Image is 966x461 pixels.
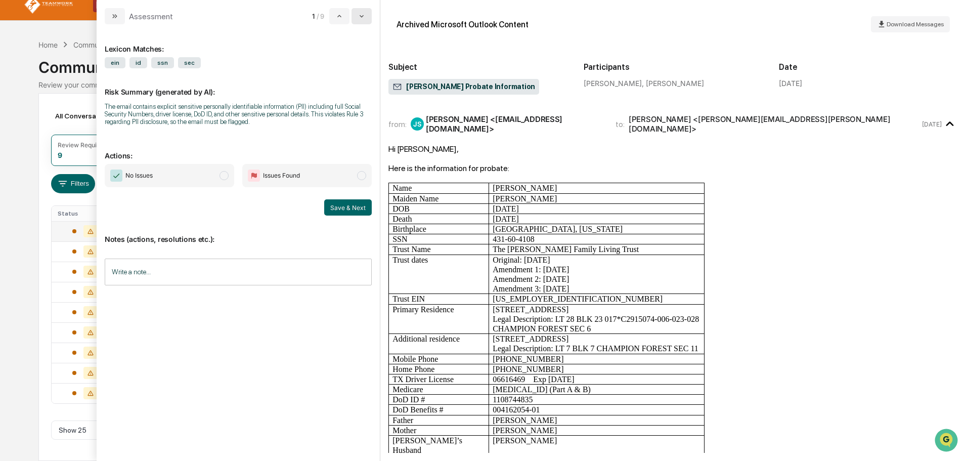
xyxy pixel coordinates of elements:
[493,334,568,343] span: [STREET_ADDRESS]
[125,171,153,181] span: No Issues
[493,215,519,223] span: [DATE]
[493,256,550,264] span: Original: [DATE]
[105,139,372,160] p: Actions:
[397,20,529,29] div: Archived Microsoft Outlook Content
[493,365,563,373] span: [PHONE_NUMBER]
[388,144,958,154] div: Hi [PERSON_NAME],
[493,355,563,363] span: [PHONE_NUMBER]
[887,21,944,28] span: Download Messages
[178,57,201,68] span: sec
[584,79,763,88] div: [PERSON_NAME], [PERSON_NAME]
[584,62,763,72] h2: Participants
[38,50,927,76] div: Communications Archive
[10,77,28,96] img: 1746055101610-c473b297-6a78-478c-a979-82029cc54cd1
[129,57,147,68] span: id
[392,375,454,384] span: TX Driver License
[493,194,557,203] span: [PERSON_NAME]
[493,416,557,425] span: [PERSON_NAME]
[493,436,557,445] span: [PERSON_NAME]
[392,436,462,454] span: [PERSON_NAME]’s Husband
[493,265,569,274] span: Amendment 1: [DATE]
[493,375,574,384] span: 06616469 Exp [DATE]
[392,385,423,394] span: Medicare
[392,365,434,373] span: Home Phone
[493,235,535,243] span: 431-60-4108
[493,275,569,283] span: Amendment 2: [DATE]
[52,206,117,221] th: Status
[20,128,65,138] span: Preclearance
[493,405,540,414] span: 004162054-01
[51,108,127,124] div: All Conversations
[493,395,533,404] span: 1108744835
[779,62,958,72] h2: Date
[105,57,125,68] span: ein
[922,120,942,128] time: Thursday, September 25, 2025 at 12:11:42 PM
[392,405,443,414] span: DoD Benefits #
[263,171,300,181] span: Issues Found
[312,12,315,20] span: 1
[616,119,625,129] span: to:
[493,426,557,435] span: [PERSON_NAME]
[388,62,567,72] h2: Subject
[71,171,122,179] a: Powered byPylon
[172,80,184,93] button: Start new chat
[629,114,920,134] div: [PERSON_NAME] <[PERSON_NAME][EMAIL_ADDRESS][PERSON_NAME][DOMAIN_NAME]>
[58,151,62,159] div: 9
[58,141,106,149] div: Review Required
[388,163,958,173] div: Here is the information for probate:
[248,170,260,182] img: Flag
[934,428,961,455] iframe: Open customer support
[493,344,698,353] span: Legal Description: LT 7 BLK 7 CHAMPION FOREST SEC 11
[493,184,557,192] span: [PERSON_NAME]
[34,77,166,88] div: Start new chat
[129,12,173,21] div: Assessment
[10,129,18,137] div: 🖐️
[493,225,623,233] span: [GEOGRAPHIC_DATA], [US_STATE]
[151,57,174,68] span: ssn
[10,21,184,37] p: How can we help?
[392,295,425,303] span: Trust EIN
[392,215,412,223] span: Death
[110,170,122,182] img: Checkmark
[38,80,927,89] div: Review your communication records across channels
[388,119,407,129] span: from:
[20,147,64,157] span: Data Lookup
[392,82,535,92] span: [PERSON_NAME] Probate Information
[6,123,69,142] a: 🖐️Preclearance
[392,395,425,404] span: DoD ID #
[324,199,372,216] button: Save & Next
[69,123,129,142] a: 🗄️Attestations
[493,305,568,314] span: [STREET_ADDRESS]
[426,114,603,134] div: [PERSON_NAME] <[EMAIL_ADDRESS][DOMAIN_NAME]>
[38,40,58,49] div: Home
[493,295,663,303] span: [US_EMPLOYER_IDENTIFICATION_NUMBER]
[392,426,416,435] span: Mother
[493,385,591,394] span: [MEDICAL_ID] (Part A & B)
[73,40,155,49] div: Communications Archive
[392,245,430,254] span: Trust Name
[392,194,438,203] span: Maiden Name
[392,204,410,213] span: DOB
[493,315,699,333] span: Legal Description: LT 28 BLK 23 017*C2915074-006-023-028 CHAMPION FOREST SEC 6
[6,143,68,161] a: 🔎Data Lookup
[73,129,81,137] div: 🗄️
[493,204,519,213] span: [DATE]
[493,284,569,293] span: Amendment 3: [DATE]
[34,88,128,96] div: We're available if you need us!
[317,12,327,20] span: / 9
[411,117,424,131] div: JS
[105,32,372,53] div: Lexicon Matches:
[83,128,125,138] span: Attestations
[10,148,18,156] div: 🔎
[392,355,438,363] span: Mobile Phone
[392,225,426,233] span: Birthplace
[493,245,639,254] span: The [PERSON_NAME] Family Living Trust
[392,334,460,343] span: Additional residence
[392,416,413,425] span: Father
[392,235,407,243] span: SSN
[392,184,412,192] span: Name
[105,223,372,243] p: Notes (actions, resolutions etc.):
[779,79,802,88] div: [DATE]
